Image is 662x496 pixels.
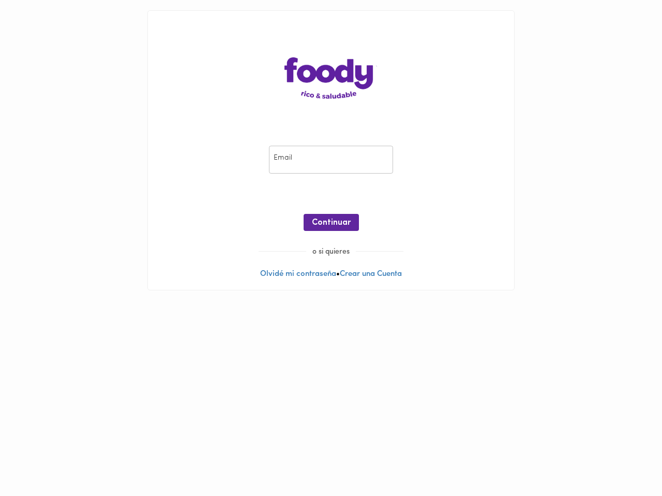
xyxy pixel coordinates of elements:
a: Olvidé mi contraseña [260,270,336,278]
img: logo-main-page.png [284,57,378,99]
span: Continuar [312,218,351,228]
span: o si quieres [306,248,356,256]
div: • [148,11,514,290]
iframe: Messagebird Livechat Widget [602,436,652,486]
button: Continuar [304,214,359,231]
input: pepitoperez@gmail.com [269,146,393,174]
a: Crear una Cuenta [340,270,402,278]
